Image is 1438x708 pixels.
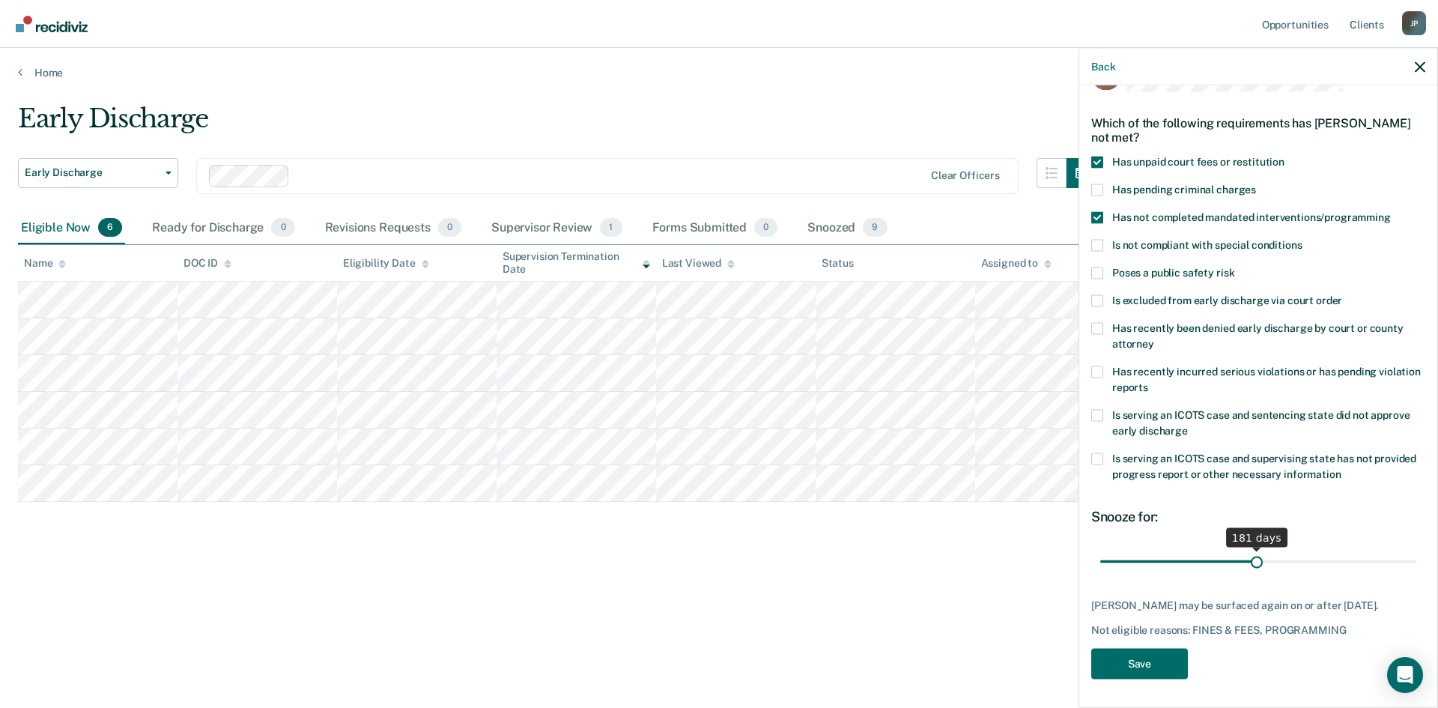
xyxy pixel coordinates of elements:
div: Open Intercom Messenger [1387,657,1423,693]
a: Home [18,66,1420,79]
div: [PERSON_NAME] may be surfaced again on or after [DATE]. [1091,599,1425,611]
div: Name [24,257,66,270]
span: Poses a public safety risk [1112,266,1234,278]
span: 1 [600,218,622,237]
div: Snoozed [804,212,890,245]
span: Is not compliant with special conditions [1112,238,1302,250]
span: Has unpaid court fees or restitution [1112,155,1284,167]
span: Has not completed mandated interventions/programming [1112,211,1391,223]
div: DOC ID [183,257,231,270]
span: 6 [98,218,122,237]
div: Last Viewed [662,257,735,270]
div: J P [1402,11,1426,35]
span: Has recently been denied early discharge by court or county attorney [1112,321,1404,349]
span: Is serving an ICOTS case and supervising state has not provided progress report or other necessar... [1112,452,1416,479]
span: Is excluded from early discharge via court order [1112,294,1342,306]
span: Has pending criminal charges [1112,183,1256,195]
span: 9 [863,218,887,237]
img: Recidiviz [16,16,88,32]
div: Which of the following requirements has [PERSON_NAME] not met? [1091,103,1425,156]
span: Has recently incurred serious violations or has pending violation reports [1112,365,1421,393]
span: 0 [438,218,461,237]
div: Not eligible reasons: FINES & FEES, PROGRAMMING [1091,624,1425,637]
div: Assigned to [981,257,1052,270]
div: Supervisor Review [488,212,625,245]
button: Save [1091,648,1188,679]
span: 0 [754,218,777,237]
span: 0 [271,218,294,237]
div: Early Discharge [18,103,1096,146]
div: Eligibility Date [343,257,429,270]
div: Clear officers [931,169,1000,182]
div: Ready for Discharge [149,212,297,245]
div: Eligible Now [18,212,125,245]
span: Is serving an ICOTS case and sentencing state did not approve early discharge [1112,408,1410,436]
div: Snooze for: [1091,508,1425,524]
button: Back [1091,60,1115,73]
div: Revisions Requests [322,212,464,245]
button: Profile dropdown button [1402,11,1426,35]
div: Supervision Termination Date [503,250,650,276]
div: Forms Submitted [649,212,781,245]
div: 181 days [1226,527,1287,547]
div: Status [822,257,854,270]
span: Early Discharge [25,166,160,179]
